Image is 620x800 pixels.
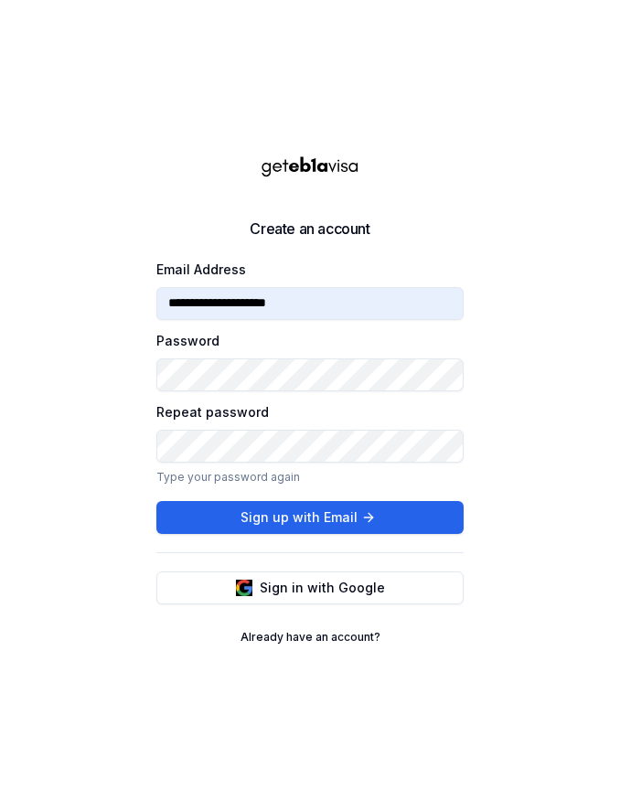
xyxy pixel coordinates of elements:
button: Sign up with Email [156,501,464,534]
span: Sign in with Google [260,579,385,597]
a: Home Page [246,149,374,181]
h5: Create an account [250,218,369,240]
p: Type your password again [156,470,464,492]
label: Email Address [156,261,246,277]
img: geteb1avisa logo [246,149,374,181]
img: google logo [236,580,252,596]
button: Sign in with Google [156,571,464,604]
label: Password [156,333,219,348]
label: Repeat password [156,404,269,420]
a: Already have an account? [230,623,391,652]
